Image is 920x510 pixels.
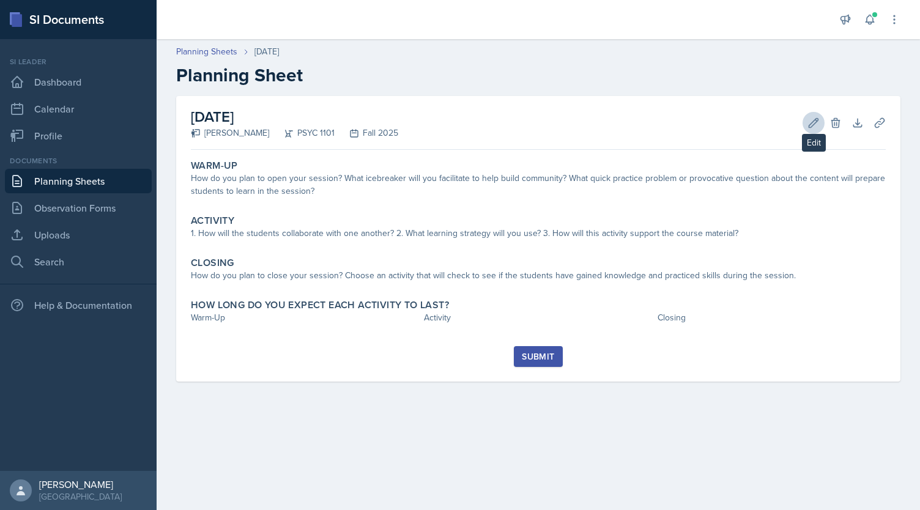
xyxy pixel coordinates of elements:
div: Documents [5,155,152,166]
div: [DATE] [254,45,279,58]
a: Planning Sheets [5,169,152,193]
h2: [DATE] [191,106,398,128]
div: How do you plan to open your session? What icebreaker will you facilitate to help build community... [191,172,886,198]
label: Closing [191,257,234,269]
div: Activity [424,311,652,324]
div: PSYC 1101 [269,127,335,139]
label: Warm-Up [191,160,238,172]
button: Submit [514,346,562,367]
a: Planning Sheets [176,45,237,58]
button: Edit [803,112,825,134]
div: Submit [522,352,554,361]
a: Dashboard [5,70,152,94]
div: Help & Documentation [5,293,152,317]
div: [PERSON_NAME] [191,127,269,139]
div: 1. How will the students collaborate with one another? 2. What learning strategy will you use? 3.... [191,227,886,240]
a: Calendar [5,97,152,121]
div: Warm-Up [191,311,419,324]
a: Profile [5,124,152,148]
div: Closing [658,311,886,324]
a: Uploads [5,223,152,247]
label: Activity [191,215,234,227]
label: How long do you expect each activity to last? [191,299,449,311]
h2: Planning Sheet [176,64,900,86]
div: Si leader [5,56,152,67]
a: Observation Forms [5,196,152,220]
div: How do you plan to close your session? Choose an activity that will check to see if the students ... [191,269,886,282]
a: Search [5,249,152,274]
div: Fall 2025 [335,127,398,139]
div: [PERSON_NAME] [39,478,122,490]
div: [GEOGRAPHIC_DATA] [39,490,122,503]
